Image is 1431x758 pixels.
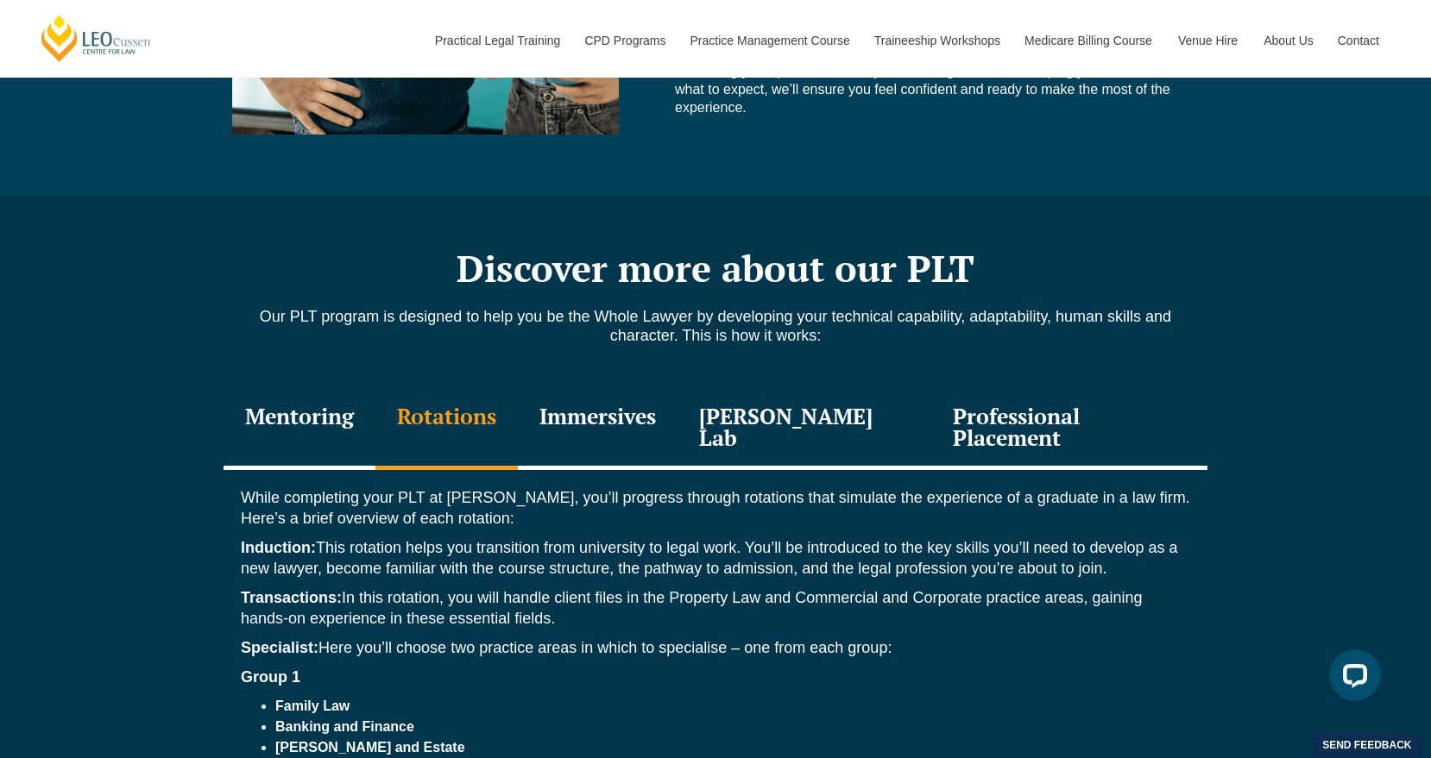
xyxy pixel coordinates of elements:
p: Our PLT program is designed to help you be the Whole Lawyer by developing your technical capabili... [224,307,1207,345]
strong: Induction: [241,539,316,556]
strong: [PERSON_NAME] and Estate [275,740,465,755]
a: CPD Programs [571,3,677,78]
a: Medicare Billing Course [1012,3,1165,78]
strong: Group 1 [241,668,300,686]
h2: Discover more about our PLT [224,247,1207,290]
a: Contact [1325,3,1392,78]
div: Rotations [375,388,518,470]
strong: Family Law [275,698,350,713]
p: Before your placement begins, we’ll make sure you’re well-prepared. From answering your questions... [675,46,1182,117]
a: Practice Management Course [678,3,861,78]
p: This rotation helps you transition from university to legal work. You’ll be introduced to the key... [241,537,1190,579]
strong: Banking and Finance [275,719,414,734]
strong: Transactions: [241,589,342,606]
a: Practical Legal Training [422,3,572,78]
iframe: LiveChat chat widget [1315,642,1388,715]
a: Venue Hire [1165,3,1251,78]
strong: Specialist: [241,639,318,656]
div: Mentoring [224,388,375,470]
a: [PERSON_NAME] Centre for Law [39,14,154,63]
p: Here you’ll choose two practice areas in which to specialise – one from each group: [241,637,1190,658]
div: Immersives [518,388,678,470]
div: [PERSON_NAME] Lab [678,388,931,470]
a: About Us [1251,3,1325,78]
p: In this rotation, you will handle client files in the Property Law and Commercial and Corporate p... [241,587,1190,629]
div: Professional Placement [931,388,1207,470]
p: While completing your PLT at [PERSON_NAME], you’ll progress through rotations that simulate the e... [241,487,1190,529]
a: Traineeship Workshops [861,3,1012,78]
